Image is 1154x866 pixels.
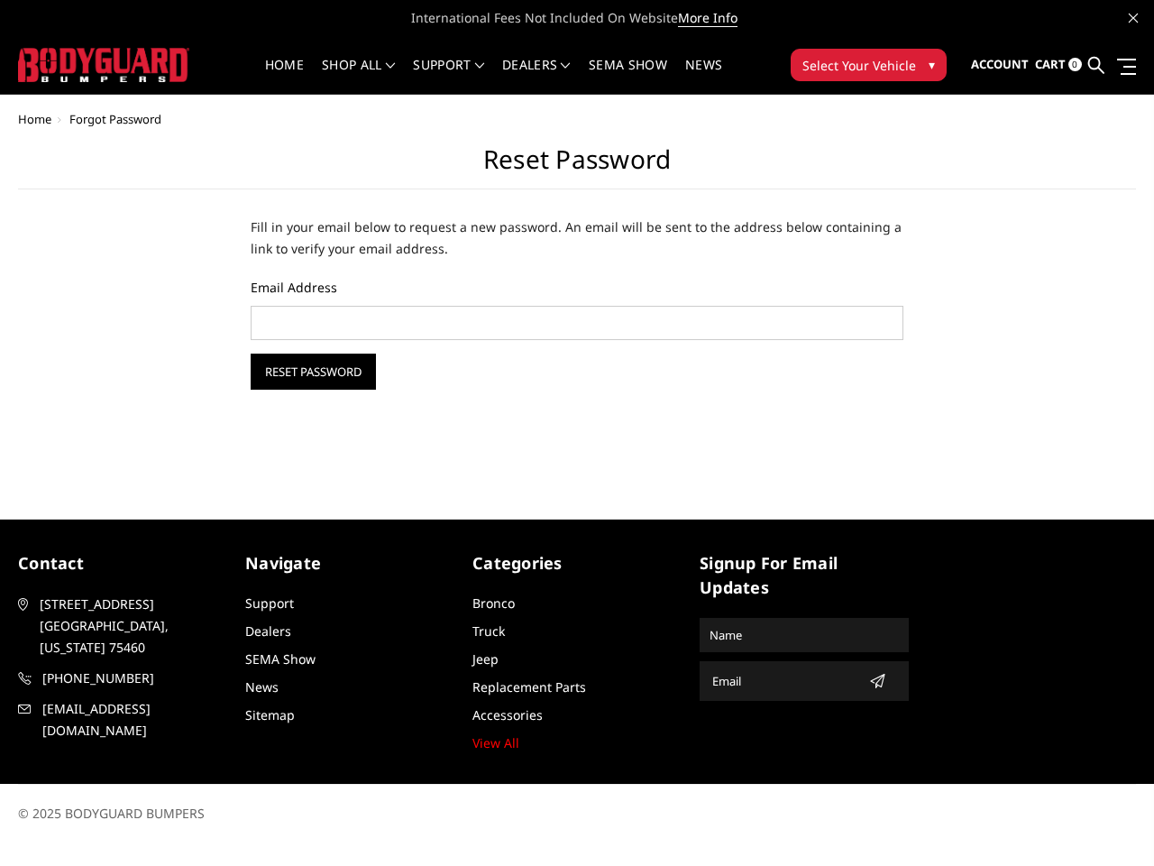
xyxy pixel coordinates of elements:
[251,278,902,297] label: Email Address
[1035,41,1082,89] a: Cart 0
[265,59,304,94] a: Home
[589,59,667,94] a: SEMA Show
[700,551,909,600] h5: signup for email updates
[472,622,505,640] a: Truck
[322,59,395,94] a: shop all
[42,668,226,689] span: [PHONE_NUMBER]
[472,650,499,668] a: Jeep
[18,48,189,81] img: BODYGUARD BUMPERS
[413,59,484,94] a: Support
[40,594,224,659] span: [STREET_ADDRESS] [GEOGRAPHIC_DATA], [US_STATE] 75460
[791,49,947,81] button: Select Your Vehicle
[929,55,935,74] span: ▾
[472,594,515,612] a: Bronco
[18,551,227,576] h5: contact
[18,668,227,689] a: [PHONE_NUMBER]
[685,59,722,94] a: News
[245,650,316,668] a: SEMA Show
[1035,56,1066,72] span: Cart
[472,734,519,751] a: View All
[245,551,454,576] h5: Navigate
[245,594,294,612] a: Support
[971,41,1029,89] a: Account
[18,698,227,742] a: [EMAIL_ADDRESS][DOMAIN_NAME]
[251,354,376,390] input: Reset Password
[18,805,205,822] span: © 2025 BODYGUARD BUMPERS
[502,59,571,94] a: Dealers
[702,621,906,649] input: Name
[472,706,543,723] a: Accessories
[69,111,161,127] span: Forgot Password
[245,706,295,723] a: Sitemap
[678,9,737,27] a: More Info
[802,56,916,75] span: Select Your Vehicle
[245,678,279,696] a: News
[245,622,291,640] a: Dealers
[18,144,1136,189] h2: Reset Password
[18,111,51,127] a: Home
[971,56,1029,72] span: Account
[42,698,226,742] span: [EMAIL_ADDRESS][DOMAIN_NAME]
[705,667,862,696] input: Email
[1068,58,1082,71] span: 0
[472,678,586,696] a: Replacement Parts
[251,216,902,260] p: Fill in your email below to request a new password. An email will be sent to the address below co...
[472,551,682,576] h5: Categories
